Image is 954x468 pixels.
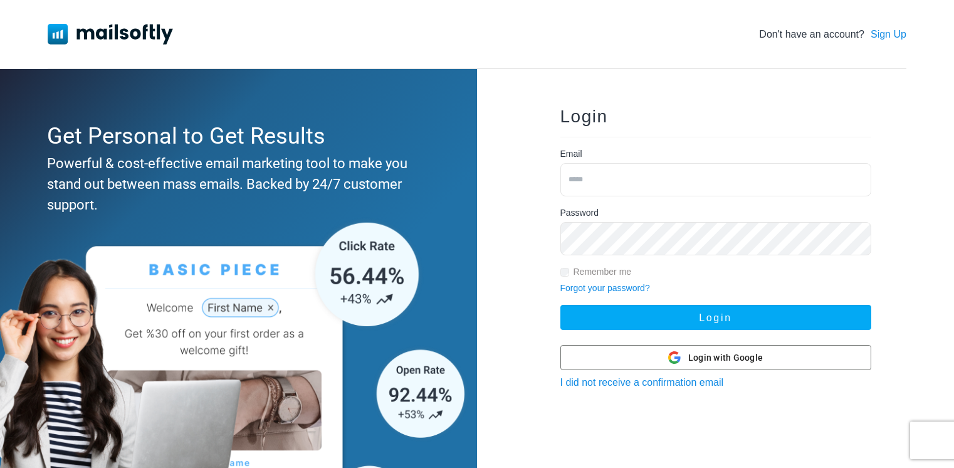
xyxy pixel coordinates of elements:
span: Login with Google [688,351,763,364]
label: Remember me [574,265,632,279]
div: Powerful & cost-effective email marketing tool to make you stand out between mass emails. Backed ... [47,153,424,215]
a: I did not receive a confirmation email [560,377,724,388]
div: Get Personal to Get Results [47,119,424,153]
label: Password [560,206,599,220]
button: Login with Google [560,345,871,370]
a: Forgot your password? [560,283,650,293]
span: Login [560,107,608,126]
a: Sign Up [871,27,906,42]
div: Don't have an account? [759,27,906,42]
img: Mailsoftly [48,24,173,44]
label: Email [560,147,582,161]
button: Login [560,305,871,330]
